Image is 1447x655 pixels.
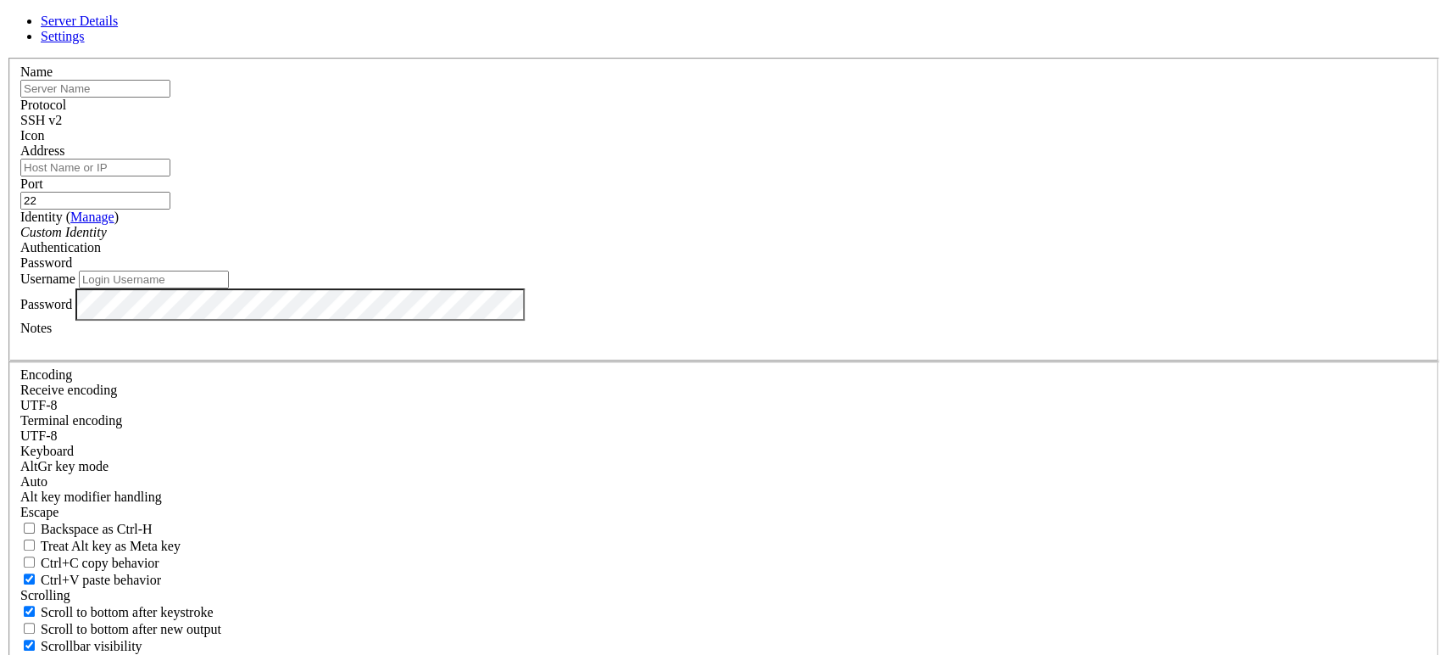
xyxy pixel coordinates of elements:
[20,505,58,519] span: Escape
[66,210,119,224] span: ( )
[20,428,1427,444] div: UTF-8
[20,143,64,158] label: Address
[70,210,114,224] a: Manage
[24,623,35,634] input: Scroll to bottom after new output
[20,296,72,311] label: Password
[24,523,35,534] input: Backspace as Ctrl-H
[24,606,35,617] input: Scroll to bottom after keystroke
[41,14,118,28] a: Server Details
[20,225,107,239] i: Custom Identity
[20,505,1427,520] div: Escape
[20,176,43,191] label: Port
[20,413,122,428] label: The default terminal encoding. ISO-2022 enables character map translations (like graphics maps). ...
[20,573,161,587] label: Ctrl+V pastes if true, sends ^V to host if false. Ctrl+Shift+V sends ^V to host if true, pastes i...
[20,128,44,143] label: Icon
[41,556,159,570] span: Ctrl+C copy behavior
[20,255,72,270] span: Password
[20,80,170,98] input: Server Name
[20,490,162,504] label: Controls how the Alt key is handled. Escape: Send an ESC prefix. 8-Bit: Add 128 to the typed char...
[20,588,70,602] label: Scrolling
[20,522,153,536] label: If true, the backspace should send BS ('\x08', aka ^H). Otherwise the backspace key should send '...
[20,255,1427,271] div: Password
[20,622,221,636] label: Scroll to bottom after new output.
[20,639,142,653] label: The vertical scrollbar mode.
[20,225,1427,240] div: Custom Identity
[20,459,109,473] label: Set the expected encoding for data received from the host. If the encodings do not match, visual ...
[41,622,221,636] span: Scroll to bottom after new output
[20,159,170,176] input: Host Name or IP
[24,640,35,651] input: Scrollbar visibility
[20,98,66,112] label: Protocol
[20,240,101,255] label: Authentication
[41,605,214,619] span: Scroll to bottom after keystroke
[20,367,72,382] label: Encoding
[20,556,159,570] label: Ctrl-C copies if true, send ^C to host if false. Ctrl-Shift-C sends ^C to host if true, copies if...
[20,113,62,127] span: SSH v2
[20,210,119,224] label: Identity
[24,540,35,551] input: Treat Alt key as Meta key
[20,474,47,489] span: Auto
[20,64,53,79] label: Name
[41,522,153,536] span: Backspace as Ctrl-H
[41,539,181,553] span: Treat Alt key as Meta key
[20,605,214,619] label: Whether to scroll to the bottom on any keystroke.
[41,639,142,653] span: Scrollbar visibility
[20,383,117,397] label: Set the expected encoding for data received from the host. If the encodings do not match, visual ...
[79,271,229,288] input: Login Username
[20,192,170,210] input: Port Number
[41,573,161,587] span: Ctrl+V paste behavior
[20,321,52,335] label: Notes
[20,398,58,412] span: UTF-8
[24,557,35,568] input: Ctrl+C copy behavior
[41,29,85,43] a: Settings
[20,272,75,286] label: Username
[20,113,1427,128] div: SSH v2
[20,539,181,553] label: Whether the Alt key acts as a Meta key or as a distinct Alt key.
[20,474,1427,490] div: Auto
[20,428,58,443] span: UTF-8
[20,398,1427,413] div: UTF-8
[20,444,74,458] label: Keyboard
[24,574,35,585] input: Ctrl+V paste behavior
